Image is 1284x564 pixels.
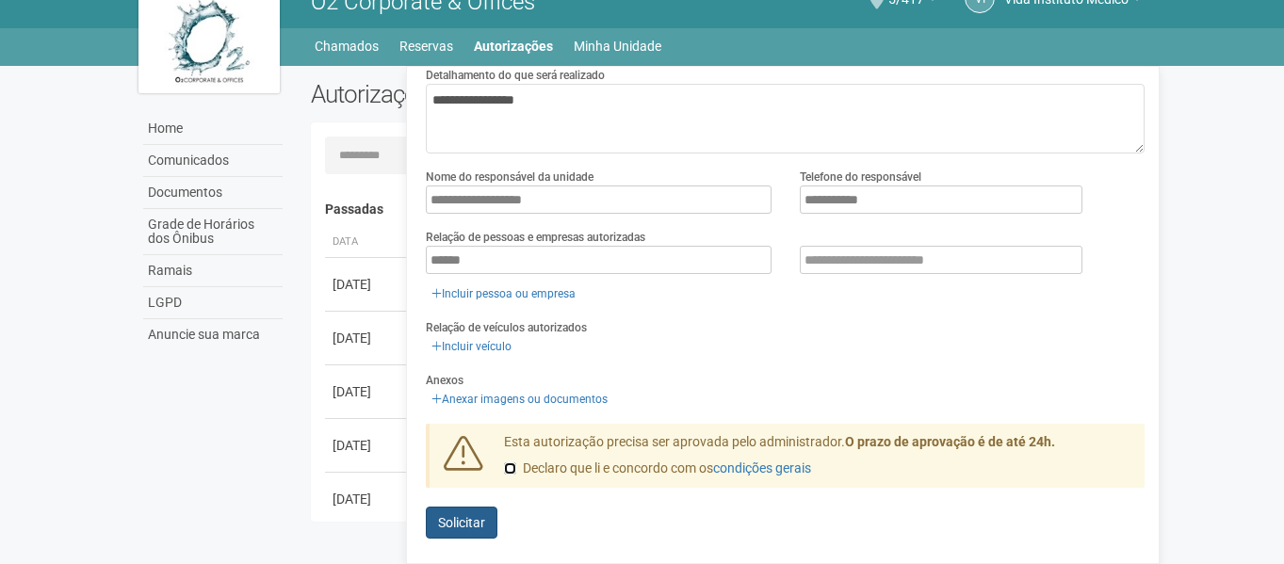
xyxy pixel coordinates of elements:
label: Relação de veículos autorizados [426,319,587,336]
span: Solicitar [438,515,485,530]
label: Declaro que li e concordo com os [504,459,811,478]
div: [DATE] [333,382,402,401]
a: Minha Unidade [574,33,661,59]
a: Ramais [143,255,283,287]
div: [DATE] [333,436,402,455]
div: Esta autorização precisa ser aprovada pelo administrador. [490,433,1146,488]
a: Reservas [399,33,453,59]
a: LGPD [143,287,283,319]
strong: O prazo de aprovação é de até 24h. [845,434,1055,449]
div: [DATE] [333,490,402,508]
button: Solicitar [426,507,497,539]
input: Declaro que li e concordo com oscondições gerais [504,462,516,475]
th: Data [325,227,410,258]
a: Anuncie sua marca [143,319,283,350]
a: Home [143,113,283,145]
h4: Passadas [325,202,1132,217]
a: Incluir veículo [426,336,517,357]
div: [DATE] [333,329,402,347]
a: Grade de Horários dos Ônibus [143,209,283,255]
label: Relação de pessoas e empresas autorizadas [426,229,645,246]
a: Anexar imagens ou documentos [426,389,613,410]
a: Comunicados [143,145,283,177]
a: condições gerais [713,460,811,475]
a: Incluir pessoa ou empresa [426,283,581,304]
a: Documentos [143,177,283,209]
label: Telefone do responsável [800,169,921,185]
label: Anexos [426,372,463,389]
a: Chamados [315,33,379,59]
label: Nome do responsável da unidade [426,169,593,185]
label: Detalhamento do que será realizado [426,67,605,84]
a: Autorizações [474,33,553,59]
div: [DATE] [333,275,402,294]
h2: Autorizações [311,80,714,108]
